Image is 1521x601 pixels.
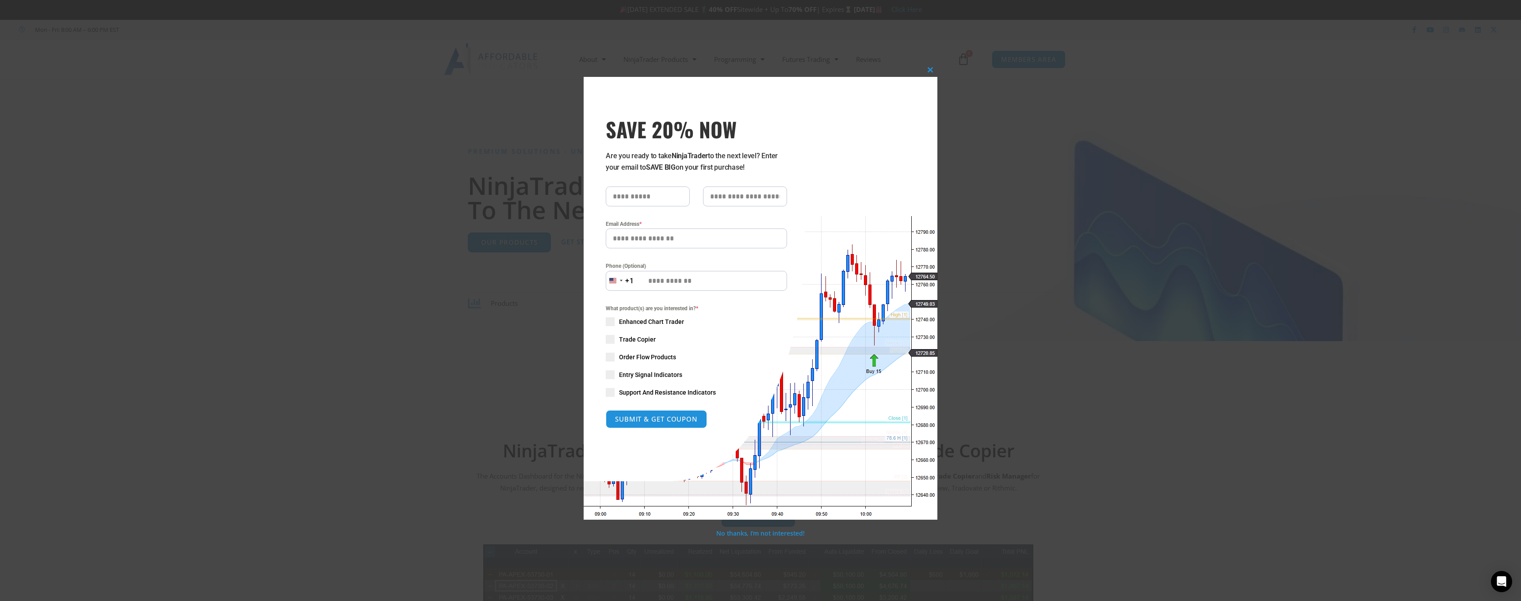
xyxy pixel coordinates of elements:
[606,370,787,379] label: Entry Signal Indicators
[619,388,716,397] span: Support And Resistance Indicators
[646,163,676,171] strong: SAVE BIG
[619,317,684,326] span: Enhanced Chart Trader
[625,275,634,287] div: +1
[606,220,787,228] label: Email Address
[716,529,804,537] a: No thanks, I’m not interested!
[606,117,787,141] span: SAVE 20% NOW
[606,410,707,428] button: SUBMIT & GET COUPON
[606,150,787,173] p: Are you ready to take to the next level? Enter your email to on your first purchase!
[619,370,682,379] span: Entry Signal Indicators
[606,304,787,313] span: What product(s) are you interested in?
[606,317,787,326] label: Enhanced Chart Trader
[1491,571,1512,592] div: Open Intercom Messenger
[606,335,787,344] label: Trade Copier
[619,353,676,361] span: Order Flow Products
[606,271,634,291] button: Selected country
[606,388,787,397] label: Support And Resistance Indicators
[606,353,787,361] label: Order Flow Products
[672,152,708,160] strong: NinjaTrader
[619,335,656,344] span: Trade Copier
[606,262,787,270] label: Phone (Optional)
